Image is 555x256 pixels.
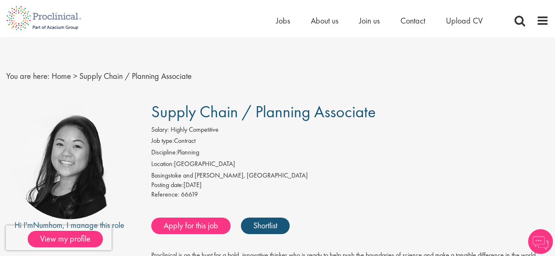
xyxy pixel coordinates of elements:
[79,71,192,81] span: Supply Chain / Planning Associate
[151,125,169,135] label: Salary:
[11,103,128,219] img: imeage of recruiter Numhom Sudsok
[151,218,231,234] a: Apply for this job
[151,180,549,190] div: [DATE]
[276,15,290,26] a: Jobs
[151,159,549,171] li: [GEOGRAPHIC_DATA]
[73,71,77,81] span: >
[400,15,425,26] a: Contact
[241,218,290,234] a: Shortlist
[359,15,380,26] a: Join us
[151,136,549,148] li: Contract
[151,171,549,180] div: Basingstoke and [PERSON_NAME], [GEOGRAPHIC_DATA]
[151,148,177,157] label: Discipline:
[171,125,219,134] span: Highly Competitive
[151,148,549,159] li: Planning
[151,159,174,169] label: Location:
[33,220,62,230] a: Numhom
[151,101,376,122] span: Supply Chain / Planning Associate
[151,190,179,199] label: Reference:
[311,15,338,26] a: About us
[181,190,198,199] span: 66619
[6,219,133,231] div: Hi I'm , I manage this role
[52,71,71,81] a: breadcrumb link
[151,180,183,189] span: Posting date:
[6,225,112,250] iframe: reCAPTCHA
[446,15,483,26] a: Upload CV
[528,229,553,254] img: Chatbot
[151,136,174,146] label: Job type:
[6,71,50,81] span: You are here:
